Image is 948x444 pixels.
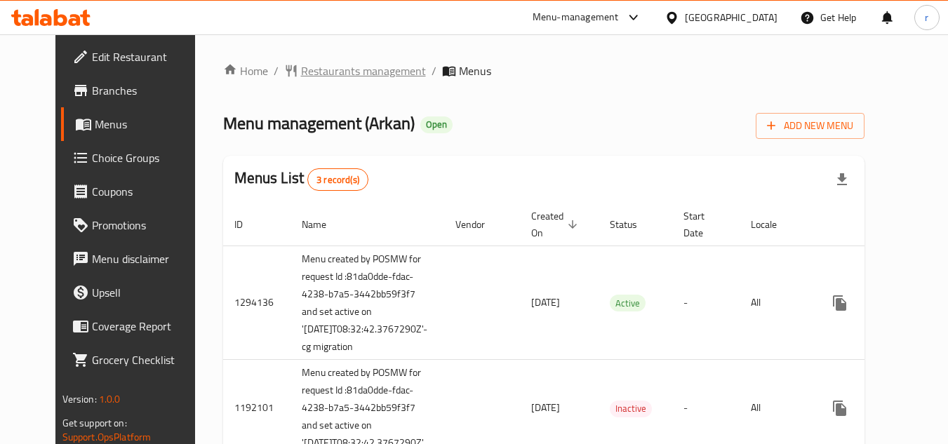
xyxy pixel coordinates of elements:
span: Choice Groups [92,149,203,166]
a: Menu disclaimer [61,242,214,276]
li: / [432,62,436,79]
span: 1.0.0 [99,390,121,408]
span: Get support on: [62,414,127,432]
span: Promotions [92,217,203,234]
button: Add New Menu [756,113,864,139]
span: Menus [459,62,491,79]
a: Restaurants management [284,62,426,79]
div: Active [610,295,646,311]
button: more [823,391,857,425]
span: Menu disclaimer [92,250,203,267]
li: / [274,62,279,79]
span: Upsell [92,284,203,301]
td: 1294136 [223,245,291,360]
div: Inactive [610,401,652,417]
a: Upsell [61,276,214,309]
span: Start Date [683,208,723,241]
a: Branches [61,74,214,107]
button: Change Status [857,391,890,425]
a: Home [223,62,268,79]
span: Edit Restaurant [92,48,203,65]
span: Coupons [92,183,203,200]
span: Inactive [610,401,652,417]
a: Edit Restaurant [61,40,214,74]
span: Coverage Report [92,318,203,335]
span: Branches [92,82,203,99]
div: [GEOGRAPHIC_DATA] [685,10,777,25]
span: Locale [751,216,795,233]
span: Active [610,295,646,311]
span: ID [234,216,261,233]
span: Version: [62,390,97,408]
td: - [672,245,740,360]
span: [DATE] [531,398,560,417]
a: Grocery Checklist [61,343,214,377]
button: Change Status [857,286,890,320]
span: Created On [531,208,582,241]
span: Name [302,216,345,233]
div: Open [420,116,453,133]
span: Open [420,119,453,130]
a: Menus [61,107,214,141]
a: Coverage Report [61,309,214,343]
a: Coupons [61,175,214,208]
div: Menu-management [533,9,619,26]
span: [DATE] [531,293,560,311]
nav: breadcrumb [223,62,865,79]
div: Total records count [307,168,368,191]
a: Promotions [61,208,214,242]
span: Restaurants management [301,62,426,79]
span: Grocery Checklist [92,351,203,368]
td: All [740,245,812,360]
td: Menu created by POSMW for request Id :81da0dde-fdac-4238-b7a5-3442bb59f3f7 and set active on '[DA... [291,245,444,360]
div: Export file [825,163,859,196]
h2: Menus List [234,168,368,191]
span: Vendor [455,216,503,233]
span: 3 record(s) [308,173,368,187]
button: more [823,286,857,320]
span: r [925,10,928,25]
span: Menu management ( Arkan ) [223,107,415,139]
a: Choice Groups [61,141,214,175]
span: Status [610,216,655,233]
span: Menus [95,116,203,133]
span: Add New Menu [767,117,853,135]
